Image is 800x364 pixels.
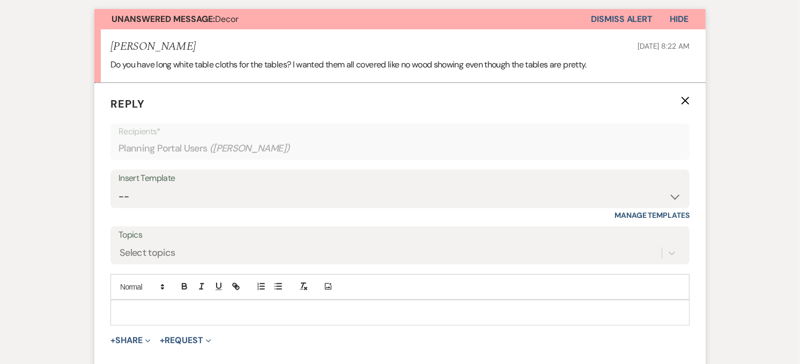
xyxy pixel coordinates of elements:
button: Share [110,336,151,345]
p: Do you have long white table cloths for the tables? I wanted them all covered like no wood showin... [110,58,690,72]
span: + [110,336,115,345]
span: Decor [112,13,239,25]
strong: Unanswered Message: [112,13,215,25]
button: Hide [653,9,706,29]
span: ( [PERSON_NAME] ) [210,141,290,156]
button: Dismiss Alert [591,9,653,29]
button: Unanswered Message:Decor [94,9,591,29]
a: Manage Templates [614,210,690,220]
div: Select topics [120,246,175,260]
h5: [PERSON_NAME] [110,40,196,54]
span: [DATE] 8:22 AM [638,41,690,51]
p: Recipients* [118,125,682,139]
span: + [160,336,165,345]
div: Insert Template [118,171,682,186]
span: Hide [670,13,688,25]
label: Topics [118,227,682,243]
button: Request [160,336,211,345]
span: Reply [110,97,145,111]
div: Planning Portal Users [118,138,682,159]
